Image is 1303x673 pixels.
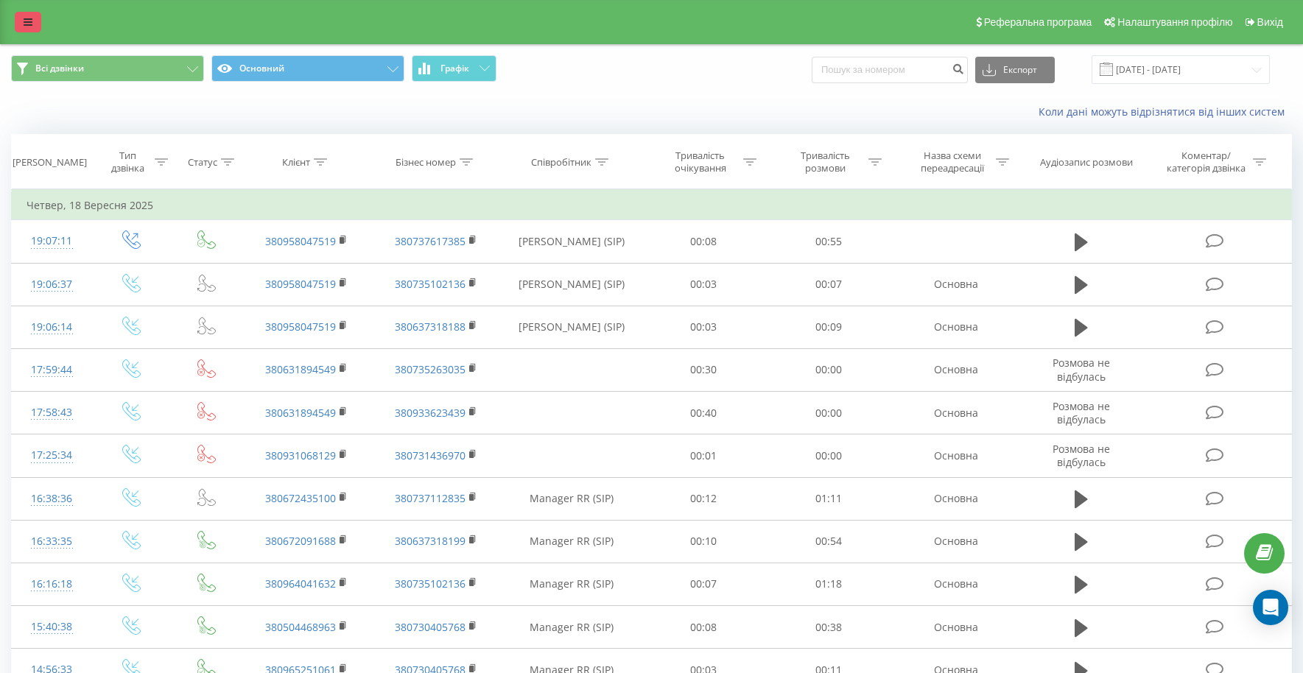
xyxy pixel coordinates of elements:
[766,606,891,649] td: 00:38
[1053,442,1110,469] span: Розмова не відбулась
[786,149,865,175] div: Тривалість розмови
[891,477,1021,520] td: Основна
[502,520,642,563] td: Manager RR (SIP)
[27,527,77,556] div: 16:33:35
[891,520,1021,563] td: Основна
[1253,590,1288,625] div: Open Intercom Messenger
[12,191,1292,220] td: Четвер, 18 Вересня 2025
[27,570,77,599] div: 16:16:18
[27,270,77,299] div: 19:06:37
[975,57,1055,83] button: Експорт
[11,55,204,82] button: Всі дзвінки
[27,485,77,513] div: 16:38:36
[395,577,466,591] a: 380735102136
[766,220,891,263] td: 00:55
[642,306,767,348] td: 00:03
[766,520,891,563] td: 00:54
[265,234,336,248] a: 380958047519
[766,348,891,391] td: 00:00
[1053,399,1110,426] span: Розмова не відбулась
[913,149,992,175] div: Назва схеми переадресації
[502,477,642,520] td: Manager RR (SIP)
[1163,149,1249,175] div: Коментар/категорія дзвінка
[502,306,642,348] td: [PERSON_NAME] (SIP)
[812,57,968,83] input: Пошук за номером
[396,156,456,169] div: Бізнес номер
[395,362,466,376] a: 380735263035
[642,348,767,391] td: 00:30
[440,63,469,74] span: Графік
[27,227,77,256] div: 19:07:11
[265,620,336,634] a: 380504468963
[265,577,336,591] a: 380964041632
[395,234,466,248] a: 380737617385
[395,277,466,291] a: 380735102136
[395,491,466,505] a: 380737112835
[1053,356,1110,383] span: Розмова не відбулась
[1257,16,1283,28] span: Вихід
[766,434,891,477] td: 00:00
[282,156,310,169] div: Клієнт
[502,220,642,263] td: [PERSON_NAME] (SIP)
[265,277,336,291] a: 380958047519
[891,563,1021,605] td: Основна
[502,563,642,605] td: Manager RR (SIP)
[395,406,466,420] a: 380933623439
[766,306,891,348] td: 00:09
[766,392,891,434] td: 00:00
[891,263,1021,306] td: Основна
[395,620,466,634] a: 380730405768
[642,263,767,306] td: 00:03
[27,441,77,470] div: 17:25:34
[27,613,77,641] div: 15:40:38
[265,362,336,376] a: 380631894549
[211,55,404,82] button: Основний
[502,263,642,306] td: [PERSON_NAME] (SIP)
[984,16,1092,28] span: Реферальна програма
[766,563,891,605] td: 01:18
[27,398,77,427] div: 17:58:43
[766,477,891,520] td: 01:11
[265,448,336,462] a: 380931068129
[265,320,336,334] a: 380958047519
[412,55,496,82] button: Графік
[502,606,642,649] td: Manager RR (SIP)
[27,356,77,384] div: 17:59:44
[642,606,767,649] td: 00:08
[105,149,151,175] div: Тип дзвінка
[891,606,1021,649] td: Основна
[661,149,740,175] div: Тривалість очікування
[188,156,217,169] div: Статус
[265,406,336,420] a: 380631894549
[642,392,767,434] td: 00:40
[35,63,84,74] span: Всі дзвінки
[891,348,1021,391] td: Основна
[1117,16,1232,28] span: Налаштування профілю
[13,156,87,169] div: [PERSON_NAME]
[265,491,336,505] a: 380672435100
[642,520,767,563] td: 00:10
[1040,156,1133,169] div: Аудіозапис розмови
[891,434,1021,477] td: Основна
[891,392,1021,434] td: Основна
[642,220,767,263] td: 00:08
[27,313,77,342] div: 19:06:14
[891,306,1021,348] td: Основна
[531,156,591,169] div: Співробітник
[395,534,466,548] a: 380637318199
[642,434,767,477] td: 00:01
[395,448,466,462] a: 380731436970
[642,563,767,605] td: 00:07
[766,263,891,306] td: 00:07
[1039,105,1292,119] a: Коли дані можуть відрізнятися вiд інших систем
[395,320,466,334] a: 380637318188
[265,534,336,548] a: 380672091688
[642,477,767,520] td: 00:12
